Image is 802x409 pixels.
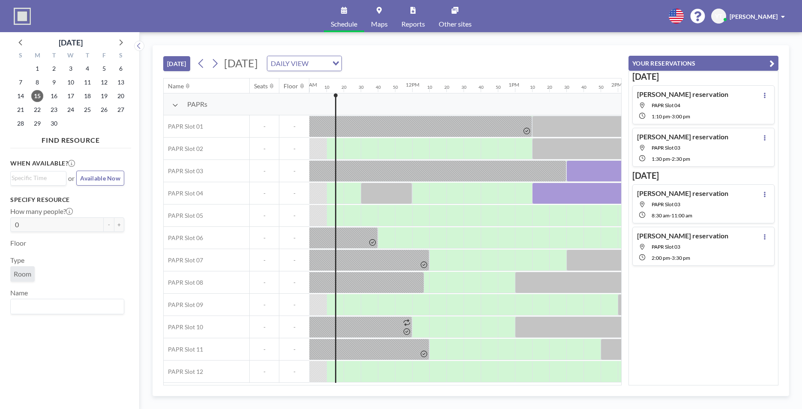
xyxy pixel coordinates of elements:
span: - [279,212,309,220]
span: Wednesday, September 10, 2025 [65,76,77,88]
span: Room [14,270,31,278]
span: Available Now [80,174,120,182]
span: - [279,256,309,264]
span: Thursday, September 4, 2025 [81,63,93,75]
span: - [250,234,279,242]
h3: Specify resource [10,196,124,204]
span: Tuesday, September 16, 2025 [48,90,60,102]
div: 40 [479,84,484,90]
input: Search for option [311,58,327,69]
span: Sunday, September 7, 2025 [15,76,27,88]
div: Name [168,82,184,90]
span: - [250,212,279,220]
h4: FIND RESOURCE [10,132,131,144]
div: Search for option [11,171,66,184]
div: T [46,51,63,62]
span: - [250,256,279,264]
span: - [279,234,309,242]
span: Saturday, September 13, 2025 [115,76,127,88]
div: F [96,51,112,62]
span: YT [715,12,722,20]
div: 20 [444,84,449,90]
h4: [PERSON_NAME] reservation [637,90,728,99]
span: 3:00 PM [672,113,690,120]
span: PAPR Slot 04 [164,189,203,197]
div: 30 [461,84,467,90]
span: PAPR Slot 01 [164,123,203,130]
span: 8:30 AM [652,212,670,219]
span: DAILY VIEW [269,58,310,69]
input: Search for option [12,301,119,312]
span: Monday, September 8, 2025 [31,76,43,88]
input: Search for option [12,173,61,183]
span: Saturday, September 6, 2025 [115,63,127,75]
div: 30 [564,84,569,90]
span: Tuesday, September 30, 2025 [48,117,60,129]
span: Tuesday, September 9, 2025 [48,76,60,88]
span: Wednesday, September 24, 2025 [65,104,77,116]
h4: [PERSON_NAME] reservation [637,132,728,141]
span: PAPR Slot 07 [164,256,203,264]
div: 10 [530,84,535,90]
span: - [250,301,279,309]
span: - [279,368,309,376]
span: 1:30 PM [652,156,670,162]
span: PAPR Slot 09 [164,301,203,309]
span: [PERSON_NAME] [730,13,778,20]
span: - [670,113,672,120]
span: - [279,323,309,331]
span: - [670,212,671,219]
span: PAPR Slot 04 [652,102,680,108]
span: PAPR Slot 03 [652,144,680,151]
h4: [PERSON_NAME] reservation [637,189,728,198]
span: Monday, September 1, 2025 [31,63,43,75]
span: Friday, September 19, 2025 [98,90,110,102]
img: organization-logo [14,8,31,25]
button: + [114,217,124,232]
span: Sunday, September 14, 2025 [15,90,27,102]
span: PAPR Slot 03 [652,201,680,208]
div: 30 [359,84,364,90]
button: [DATE] [163,56,190,71]
div: Floor [284,82,298,90]
span: Sunday, September 21, 2025 [15,104,27,116]
span: Schedule [331,21,357,27]
div: [DATE] [59,36,83,48]
div: T [79,51,96,62]
span: PAPR Slot 02 [164,145,203,153]
span: Other sites [439,21,472,27]
span: Thursday, September 25, 2025 [81,104,93,116]
div: 10 [427,84,432,90]
span: - [279,145,309,153]
span: - [279,346,309,353]
div: 50 [393,84,398,90]
span: PAPR Slot 11 [164,346,203,353]
span: Tuesday, September 23, 2025 [48,104,60,116]
span: PAPR Slot 03 [652,244,680,250]
div: 40 [581,84,587,90]
div: 11AM [303,81,317,88]
div: Search for option [267,56,341,71]
span: - [670,156,672,162]
span: - [279,167,309,175]
div: W [63,51,79,62]
span: Wednesday, September 17, 2025 [65,90,77,102]
span: PAPR Slot 12 [164,368,203,376]
label: Floor [10,239,26,247]
span: - [250,368,279,376]
span: Sunday, September 28, 2025 [15,117,27,129]
span: Friday, September 12, 2025 [98,76,110,88]
label: How many people? [10,207,73,216]
button: - [104,217,114,232]
span: - [250,323,279,331]
div: Search for option [11,299,124,314]
span: Friday, September 5, 2025 [98,63,110,75]
span: Thursday, September 18, 2025 [81,90,93,102]
span: Monday, September 15, 2025 [31,90,43,102]
div: 20 [341,84,347,90]
span: - [250,145,279,153]
div: 20 [547,84,552,90]
span: - [250,167,279,175]
button: YOUR RESERVATIONS [628,56,778,71]
h3: [DATE] [632,71,775,82]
